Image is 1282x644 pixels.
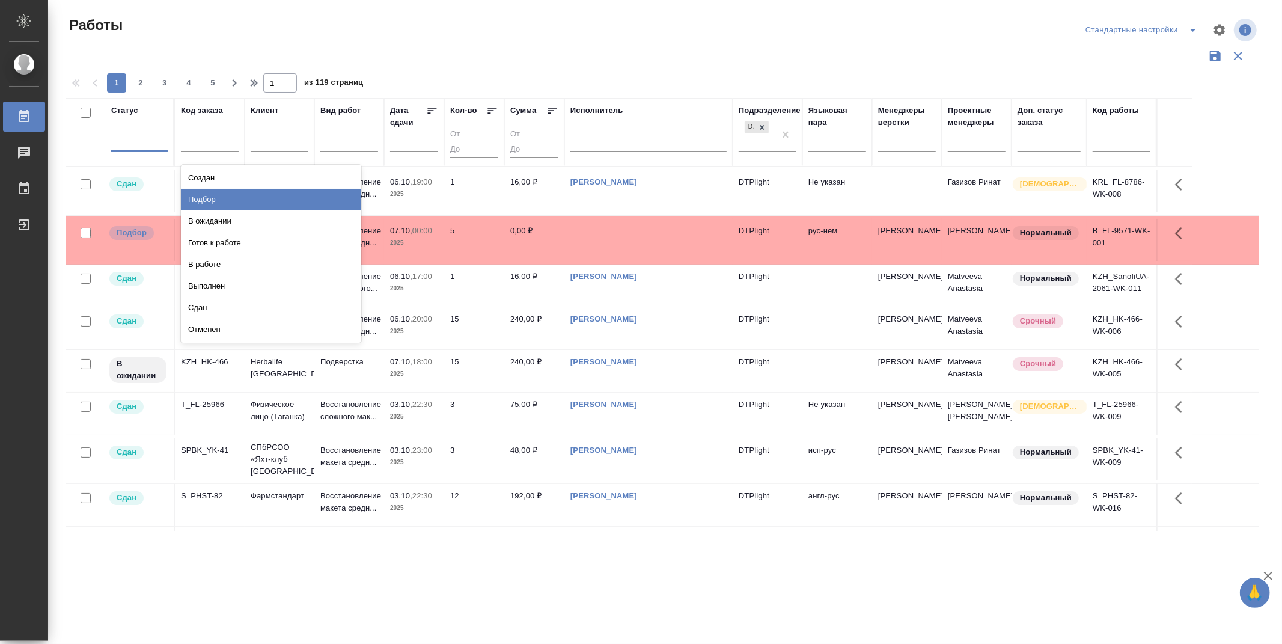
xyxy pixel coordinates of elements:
td: [PERSON_NAME] [942,484,1012,526]
button: Здесь прячутся важные кнопки [1168,170,1197,199]
a: [PERSON_NAME] [570,491,637,500]
p: 07.10, [390,357,412,366]
td: KZH_HK-466-WK-006 [1087,307,1156,349]
td: DTPlight [733,219,802,261]
p: [PERSON_NAME] [878,444,936,456]
div: В ожидании [181,210,361,232]
td: рус-нем [802,219,872,261]
p: [PERSON_NAME] [878,356,936,368]
span: 2 [131,77,150,89]
p: 22:30 [412,491,432,500]
td: KZH_HK-466-WK-005 [1087,350,1156,392]
span: 3 [155,77,174,89]
button: 5 [203,73,222,93]
p: [PERSON_NAME] [878,225,936,237]
td: 12 [444,527,504,569]
a: [PERSON_NAME] [570,446,637,455]
td: 15 [444,350,504,392]
td: SPBK_YK-41-WK-009 [1087,438,1156,480]
span: Настроить таблицу [1205,16,1234,44]
div: Менеджер проверил работу исполнителя, передает ее на следующий этап [108,444,168,461]
p: Сдан [117,492,136,504]
td: Не указан [802,527,872,569]
td: DTPlight [733,350,802,392]
td: B_FL-9571-WK-001 [1087,219,1156,261]
div: Менеджер проверил работу исполнителя, передает ее на следующий этап [108,176,168,192]
button: 🙏 [1240,578,1270,608]
div: В работе [181,254,361,275]
p: Сдан [117,178,136,190]
td: KZH_SanofiUA-2061-WK-011 [1087,265,1156,307]
p: Нормальный [1020,492,1072,504]
p: Сдан [117,446,136,458]
input: До [450,143,498,158]
td: DTPlight [733,393,802,435]
td: Matveeva Anastasia [942,350,1012,392]
p: Восстановление макета средн... [320,176,378,200]
p: 2025 [390,325,438,337]
div: DTPlight [745,121,755,133]
td: Matveeva Anastasia [942,265,1012,307]
div: S_PHST-82 [181,490,239,502]
div: T_FL-25966 [181,399,239,411]
td: Matveeva Anastasia [942,307,1012,349]
td: 12 [444,484,504,526]
p: Нормальный [1020,227,1072,239]
div: Проектные менеджеры [948,105,1006,129]
div: Отменен [181,319,361,340]
td: 48,00 ₽ [504,438,564,480]
p: 2025 [390,368,438,380]
td: 192,00 ₽ [504,484,564,526]
p: 19:00 [412,177,432,186]
p: 00:00 [412,226,432,235]
td: 75,00 ₽ [504,393,564,435]
p: Подбор [117,227,147,239]
p: 06.10, [390,177,412,186]
div: Менеджер проверил работу исполнителя, передает ее на следующий этап [108,313,168,330]
div: Исполнитель назначен, приступать к работе пока рано [108,356,168,384]
p: Подверстка [320,356,378,368]
div: Кол-во [450,105,477,117]
div: Сдан [181,297,361,319]
p: 2025 [390,237,438,249]
td: DTPlight [733,484,802,526]
td: Газизов Ринат [942,438,1012,480]
button: Здесь прячутся важные кнопки [1168,219,1197,248]
p: [PERSON_NAME] [878,399,936,411]
p: Восстановление графического... [320,271,378,295]
div: Код заказа [181,105,223,117]
a: [PERSON_NAME] [570,400,637,409]
button: Здесь прячутся важные кнопки [1168,438,1197,467]
p: 03.10, [390,400,412,409]
td: Газизов Ринат [942,170,1012,212]
p: Сдан [117,315,136,327]
span: Посмотреть информацию [1234,19,1259,41]
p: [PERSON_NAME] [878,490,936,502]
button: Здесь прячутся важные кнопки [1168,484,1197,513]
span: 🙏 [1245,580,1265,606]
td: 0,00 ₽ [504,219,564,261]
button: Сбросить фильтры [1227,44,1250,67]
td: англ-рус [802,484,872,526]
div: Можно подбирать исполнителей [108,225,168,241]
p: Восстановление сложного мак... [320,399,378,423]
div: Менеджер проверил работу исполнителя, передает ее на следующий этап [108,490,168,506]
td: 240,00 ₽ [504,350,564,392]
div: Создан [181,167,361,189]
div: Доп. статус заказа [1018,105,1081,129]
p: [DEMOGRAPHIC_DATA] [1020,178,1080,190]
td: 240,00 ₽ [504,307,564,349]
p: [DEMOGRAPHIC_DATA] [1020,400,1080,412]
p: 22:30 [412,400,432,409]
div: Клиент [251,105,278,117]
p: 2025 [390,456,438,468]
td: DTPlight [733,170,802,212]
div: Статус [111,105,138,117]
input: От [510,127,558,143]
td: 3 [444,438,504,480]
p: 18:00 [412,357,432,366]
a: [PERSON_NAME] [570,314,637,324]
p: Восстановление макета средн... [320,490,378,514]
button: 2 [131,73,150,93]
td: DTPlight [733,438,802,480]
